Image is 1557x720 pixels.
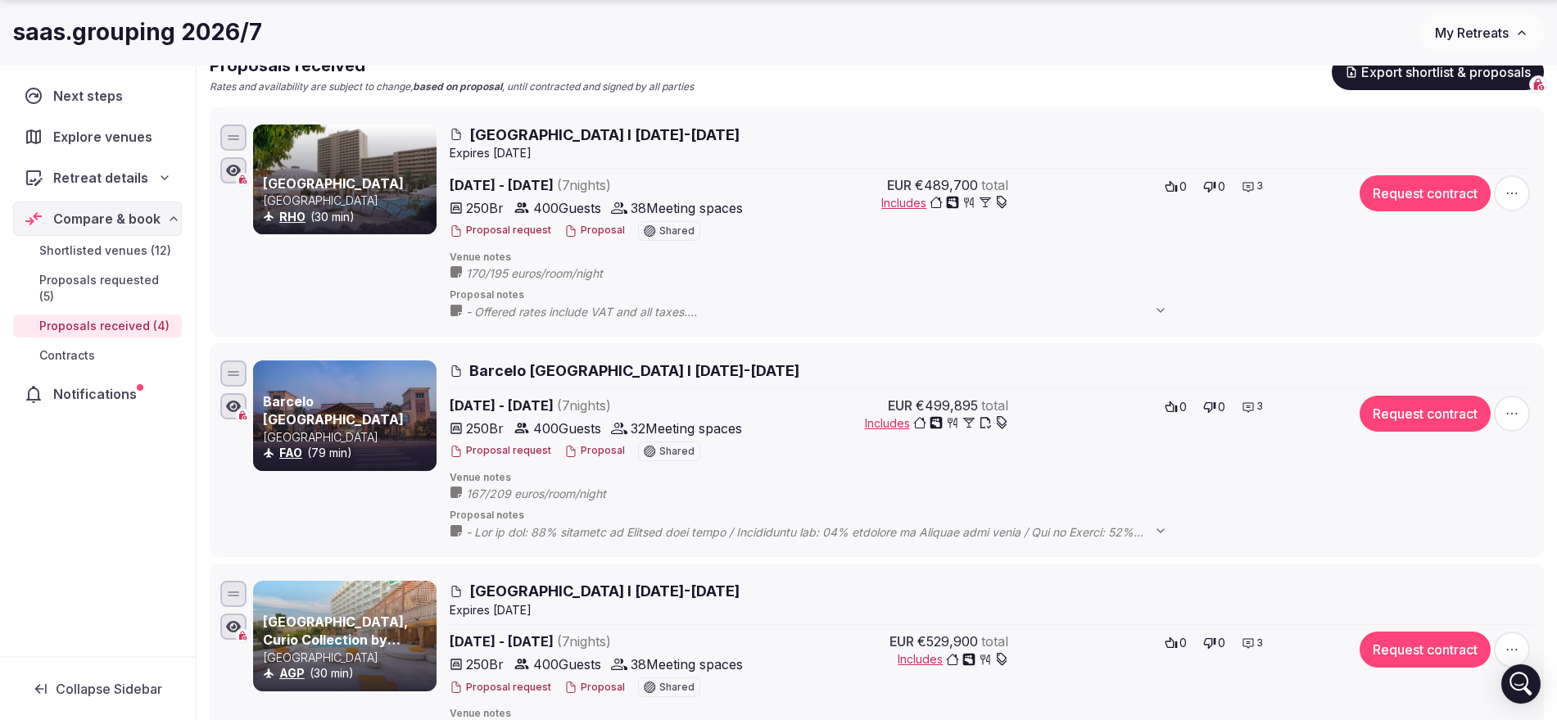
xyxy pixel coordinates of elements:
p: [GEOGRAPHIC_DATA] [263,429,433,446]
span: EUR [887,175,912,195]
span: 32 Meeting spaces [631,419,742,438]
span: 250 Br [466,419,504,438]
span: total [981,632,1008,651]
h2: Proposals received [210,54,694,77]
button: Proposal request [450,444,551,458]
button: Request contract [1360,396,1491,432]
span: [GEOGRAPHIC_DATA] I [DATE]-[DATE] [469,125,740,145]
span: - Lor ip dol: 88% sitametc ad Elitsed doei tempo / Incididuntu lab: 04% etdolore ma Aliquae admi ... [466,524,1184,541]
button: AGP [279,665,305,682]
span: Proposals received (4) [39,318,170,334]
span: 38 Meeting spaces [631,198,743,218]
button: Request contract [1360,175,1491,211]
span: 250 Br [466,198,504,218]
button: My Retreats [1419,12,1544,53]
span: EUR [889,632,914,651]
div: (30 min) [263,665,433,682]
button: 0 [1160,396,1192,419]
a: Contracts [13,344,182,367]
a: RHO [279,210,306,224]
span: 0 [1179,635,1187,651]
span: 0 [1218,399,1225,415]
a: Proposals received (4) [13,315,182,337]
a: [GEOGRAPHIC_DATA], Curio Collection by [PERSON_NAME] [263,614,408,667]
span: 38 Meeting spaces [631,654,743,674]
div: (30 min) [263,209,433,225]
div: Open Intercom Messenger [1501,664,1541,704]
span: Proposal notes [450,288,1533,302]
button: Export shortlist & proposals [1332,54,1544,90]
button: 0 [1198,396,1230,419]
p: Rates and availability are subject to change, , until contracted and signed by all parties [210,80,694,94]
span: [GEOGRAPHIC_DATA] I [DATE]-[DATE] [469,581,740,601]
a: Barcelo [GEOGRAPHIC_DATA] [263,393,404,428]
span: My Retreats [1435,25,1509,41]
span: [DATE] - [DATE] [450,632,743,651]
button: Request contract [1360,632,1491,668]
button: Includes [881,195,1008,211]
span: ( 7 night s ) [557,633,611,650]
span: 3 [1256,179,1263,193]
span: [DATE] - [DATE] [450,396,742,415]
span: Shared [659,682,695,692]
div: Expire s [DATE] [450,145,1533,161]
span: 170/195 euros/room/night [466,265,636,282]
span: [DATE] - [DATE] [450,175,743,195]
button: Includes [898,651,1008,668]
button: Collapse Sidebar [13,671,182,707]
span: 400 Guests [533,198,601,218]
span: 0 [1218,179,1225,195]
a: FAO [279,446,302,460]
span: Venue notes [450,251,1533,265]
h1: saas.grouping 2026/7 [13,16,262,48]
a: Proposals requested (5) [13,269,182,308]
span: Compare & book [53,209,161,229]
span: ( 7 night s ) [557,397,611,414]
button: 0 [1160,175,1192,198]
span: 0 [1179,399,1187,415]
span: total [981,396,1008,415]
a: Explore venues [13,120,182,154]
span: €499,895 [916,396,978,415]
span: Notifications [53,384,143,404]
a: Shortlisted venues (12) [13,239,182,262]
button: 0 [1198,175,1230,198]
button: Proposal [564,444,625,458]
span: 3 [1256,400,1263,414]
span: Explore venues [53,127,159,147]
span: Venue notes [450,471,1533,485]
span: Shared [659,446,695,456]
button: Proposal request [450,224,551,238]
span: Shortlisted venues (12) [39,242,171,259]
span: Includes [865,415,1008,432]
span: ( 7 night s ) [557,177,611,193]
span: total [981,175,1008,195]
p: [GEOGRAPHIC_DATA] [263,192,433,209]
span: 0 [1218,635,1225,651]
button: RHO [279,209,306,225]
a: [GEOGRAPHIC_DATA] [263,175,404,192]
span: Next steps [53,86,129,106]
span: 3 [1256,636,1263,650]
button: Proposal [564,224,625,238]
button: Proposal [564,681,625,695]
span: €489,700 [915,175,978,195]
span: EUR [888,396,912,415]
p: [GEOGRAPHIC_DATA] [263,650,433,666]
span: Shared [659,226,695,236]
span: 400 Guests [533,419,601,438]
span: 400 Guests [533,654,601,674]
button: Proposal request [450,681,551,695]
span: Retreat details [53,168,148,188]
button: FAO [279,445,302,461]
span: - Offered rates include VAT and all taxes. - Meeting and breakout rooms: During set up and disman... [466,304,1184,320]
div: Expire s [DATE] [450,602,1533,618]
span: Collapse Sidebar [56,681,162,697]
a: AGP [279,666,305,680]
a: Next steps [13,79,182,113]
span: 167/209 euros/room/night [466,486,639,502]
span: Barcelo [GEOGRAPHIC_DATA] I [DATE]-[DATE] [469,360,799,381]
span: 250 Br [466,654,504,674]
